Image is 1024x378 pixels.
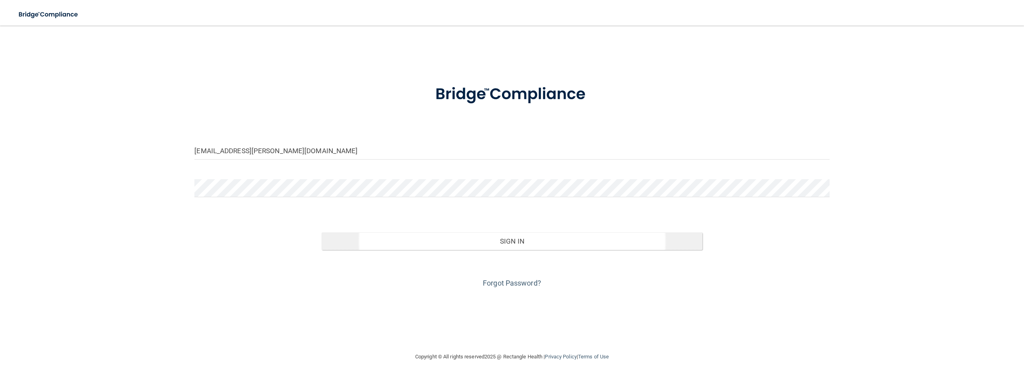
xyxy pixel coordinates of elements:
a: Privacy Policy [545,354,576,360]
button: Sign In [322,232,702,250]
div: Copyright © All rights reserved 2025 @ Rectangle Health | | [366,344,658,370]
a: Terms of Use [578,354,609,360]
img: bridge_compliance_login_screen.278c3ca4.svg [12,6,86,23]
input: Email [194,142,829,160]
img: bridge_compliance_login_screen.278c3ca4.svg [419,74,605,115]
a: Forgot Password? [483,279,541,287]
